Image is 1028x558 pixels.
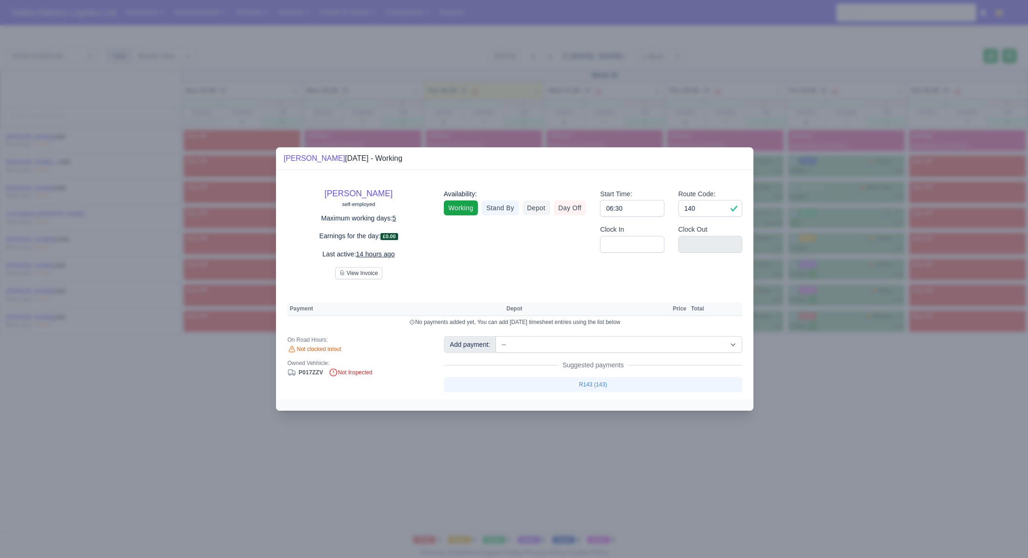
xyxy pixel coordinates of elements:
p: Maximum working days: [287,213,429,224]
a: Working [444,200,478,215]
div: Add payment: [444,336,496,353]
span: Suggested payments [559,360,628,370]
a: P017ZZV [287,369,323,376]
th: Payment [287,302,504,316]
div: [DATE] - Working [283,153,402,164]
a: Depot [523,200,550,215]
th: Depot [504,302,663,316]
u: 5 [393,214,396,222]
a: Stand By [482,200,518,215]
p: Earnings for the day: [287,231,429,241]
td: No payments added yet, You can add [DATE] timesheet entries using the list below [287,316,742,329]
div: Owned Vehhicle: [287,359,429,367]
label: Start Time: [600,189,632,200]
a: R143 (143) [444,377,743,392]
th: Total [689,302,706,316]
label: Route Code: [678,189,716,200]
iframe: Chat Widget [981,513,1028,558]
a: [PERSON_NAME] [283,154,345,162]
p: Last active: [287,249,429,260]
label: Clock In [600,224,624,235]
div: Not clocked in/out [287,345,429,354]
a: Day Off [554,200,586,215]
label: Clock Out [678,224,708,235]
button: View Invoice [335,267,382,279]
u: 14 hours ago [356,250,395,258]
a: [PERSON_NAME] [324,189,393,198]
span: Not Inspected [329,369,373,376]
div: On Road Hours: [287,336,429,344]
span: £0.00 [380,233,398,240]
div: Availability: [444,189,586,200]
th: Price [670,302,689,316]
small: self-employed [342,201,375,207]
